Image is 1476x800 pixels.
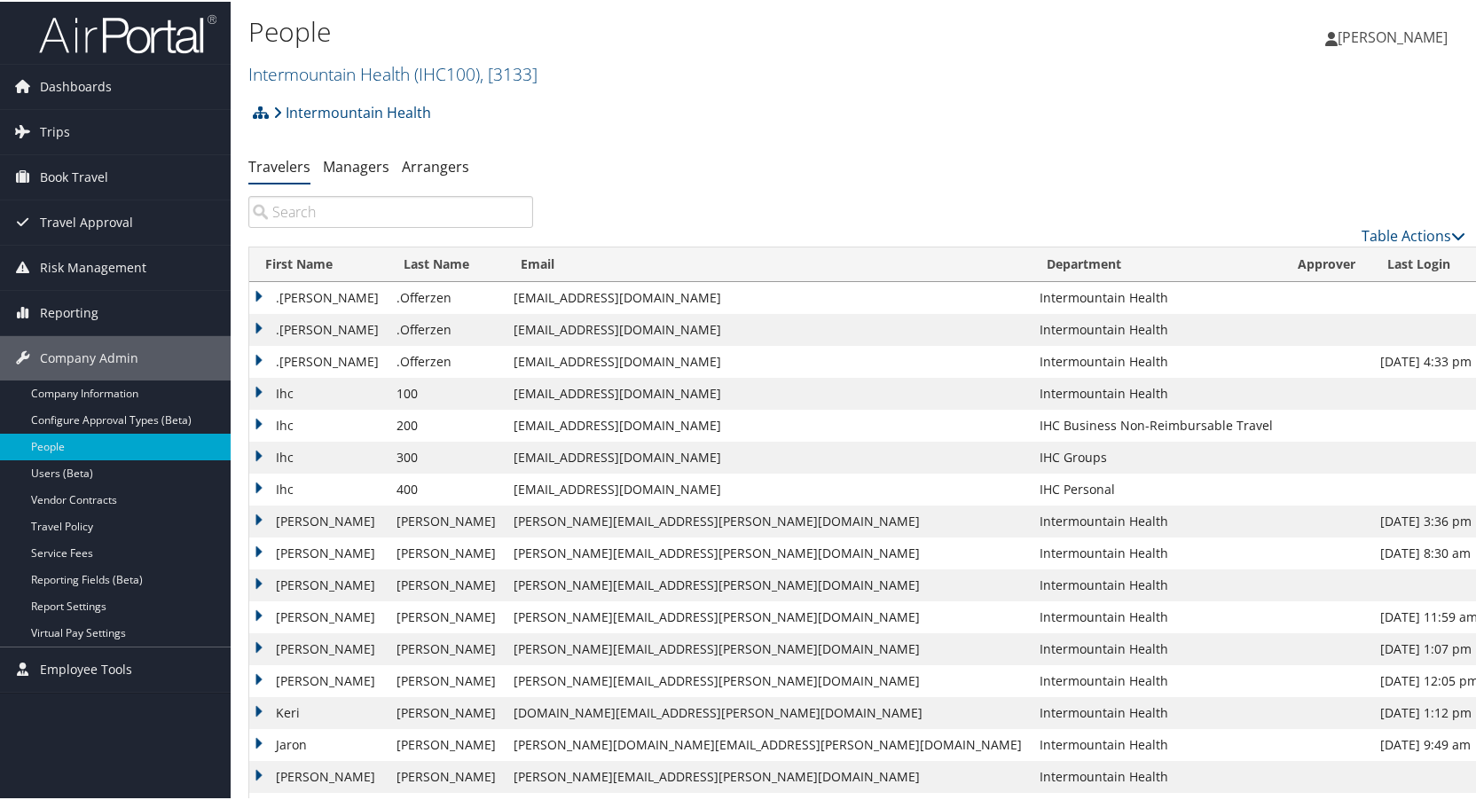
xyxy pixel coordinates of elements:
td: [PERSON_NAME] [249,631,388,663]
td: [PERSON_NAME] [388,568,505,600]
td: [PERSON_NAME] [249,504,388,536]
td: .Offerzen [388,280,505,312]
td: IHC Personal [1031,472,1282,504]
td: Intermountain Health [1031,312,1282,344]
span: , [ 3133 ] [480,60,538,84]
h1: People [248,12,1060,49]
td: Intermountain Health [1031,280,1282,312]
td: [PERSON_NAME] [388,536,505,568]
td: [PERSON_NAME][EMAIL_ADDRESS][PERSON_NAME][DOMAIN_NAME] [505,504,1031,536]
td: Ihc [249,440,388,472]
td: Intermountain Health [1031,727,1282,759]
td: Intermountain Health [1031,663,1282,695]
td: [PERSON_NAME] [249,600,388,631]
td: .Offerzen [388,312,505,344]
td: Intermountain Health [1031,376,1282,408]
img: airportal-logo.png [39,12,216,53]
a: Table Actions [1362,224,1465,244]
td: Intermountain Health [1031,344,1282,376]
th: Last Name: activate to sort column descending [388,246,505,280]
td: 200 [388,408,505,440]
input: Search [248,194,533,226]
td: [PERSON_NAME] [249,568,388,600]
td: Intermountain Health [1031,695,1282,727]
td: [PERSON_NAME][EMAIL_ADDRESS][PERSON_NAME][DOMAIN_NAME] [505,600,1031,631]
td: .[PERSON_NAME] [249,280,388,312]
span: Company Admin [40,334,138,379]
td: [EMAIL_ADDRESS][DOMAIN_NAME] [505,376,1031,408]
td: [EMAIL_ADDRESS][DOMAIN_NAME] [505,280,1031,312]
td: [PERSON_NAME] [388,663,505,695]
td: Ihc [249,408,388,440]
td: [PERSON_NAME] [388,695,505,727]
td: Ihc [249,472,388,504]
th: Approver [1282,246,1371,280]
td: [EMAIL_ADDRESS][DOMAIN_NAME] [505,440,1031,472]
td: Intermountain Health [1031,759,1282,791]
td: Jaron [249,727,388,759]
th: Email: activate to sort column ascending [505,246,1031,280]
td: Ihc [249,376,388,408]
td: [EMAIL_ADDRESS][DOMAIN_NAME] [505,312,1031,344]
th: First Name: activate to sort column ascending [249,246,388,280]
span: ( IHC100 ) [414,60,480,84]
a: Managers [323,155,389,175]
td: Intermountain Health [1031,504,1282,536]
a: [PERSON_NAME] [1325,9,1465,62]
td: [PERSON_NAME][EMAIL_ADDRESS][PERSON_NAME][DOMAIN_NAME] [505,536,1031,568]
td: [PERSON_NAME] [388,759,505,791]
td: [PERSON_NAME] [388,504,505,536]
span: [PERSON_NAME] [1338,26,1448,45]
span: Dashboards [40,63,112,107]
a: Intermountain Health [248,60,538,84]
td: Intermountain Health [1031,536,1282,568]
td: [PERSON_NAME][EMAIL_ADDRESS][PERSON_NAME][DOMAIN_NAME] [505,568,1031,600]
td: 100 [388,376,505,408]
td: Intermountain Health [1031,568,1282,600]
span: Risk Management [40,244,146,288]
td: [PERSON_NAME] [249,759,388,791]
td: [PERSON_NAME][EMAIL_ADDRESS][PERSON_NAME][DOMAIN_NAME] [505,663,1031,695]
span: Travel Approval [40,199,133,243]
td: 300 [388,440,505,472]
td: [EMAIL_ADDRESS][DOMAIN_NAME] [505,472,1031,504]
td: .Offerzen [388,344,505,376]
td: [EMAIL_ADDRESS][DOMAIN_NAME] [505,344,1031,376]
td: [PERSON_NAME] [388,600,505,631]
a: Travelers [248,155,310,175]
td: [PERSON_NAME] [388,727,505,759]
a: Arrangers [402,155,469,175]
span: Trips [40,108,70,153]
td: [PERSON_NAME] [249,536,388,568]
td: [PERSON_NAME][EMAIL_ADDRESS][PERSON_NAME][DOMAIN_NAME] [505,759,1031,791]
td: IHC Business Non-Reimbursable Travel [1031,408,1282,440]
td: .[PERSON_NAME] [249,344,388,376]
td: Intermountain Health [1031,600,1282,631]
td: 400 [388,472,505,504]
span: Book Travel [40,153,108,198]
td: [PERSON_NAME] [249,663,388,695]
td: IHC Groups [1031,440,1282,472]
a: Intermountain Health [273,93,431,129]
td: [EMAIL_ADDRESS][DOMAIN_NAME] [505,408,1031,440]
span: Reporting [40,289,98,333]
span: Employee Tools [40,646,132,690]
td: Intermountain Health [1031,631,1282,663]
td: [PERSON_NAME][DOMAIN_NAME][EMAIL_ADDRESS][PERSON_NAME][DOMAIN_NAME] [505,727,1031,759]
td: Keri [249,695,388,727]
th: Department: activate to sort column ascending [1031,246,1282,280]
td: [DOMAIN_NAME][EMAIL_ADDRESS][PERSON_NAME][DOMAIN_NAME] [505,695,1031,727]
td: .[PERSON_NAME] [249,312,388,344]
td: [PERSON_NAME] [388,631,505,663]
td: [PERSON_NAME][EMAIL_ADDRESS][PERSON_NAME][DOMAIN_NAME] [505,631,1031,663]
